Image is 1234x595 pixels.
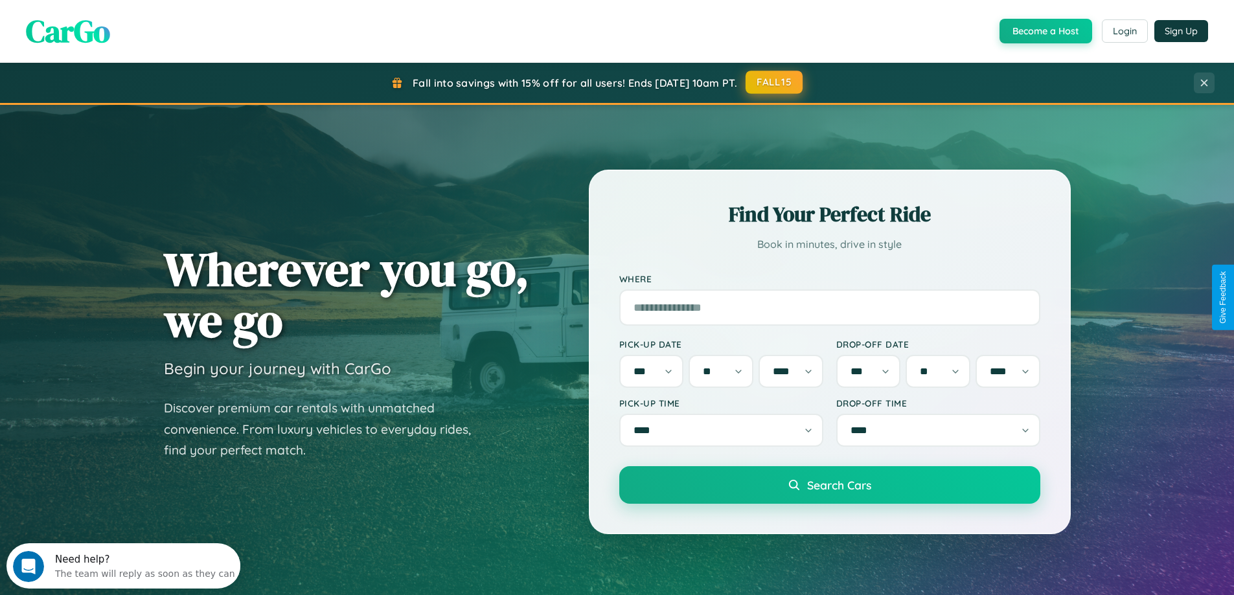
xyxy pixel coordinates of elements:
[164,398,488,461] p: Discover premium car rentals with unmatched convenience. From luxury vehicles to everyday rides, ...
[619,466,1040,504] button: Search Cars
[413,76,737,89] span: Fall into savings with 15% off for all users! Ends [DATE] 10am PT.
[619,398,823,409] label: Pick-up Time
[6,543,240,589] iframe: Intercom live chat discovery launcher
[13,551,44,582] iframe: Intercom live chat
[836,339,1040,350] label: Drop-off Date
[49,11,229,21] div: Need help?
[164,359,391,378] h3: Begin your journey with CarGo
[619,339,823,350] label: Pick-up Date
[49,21,229,35] div: The team will reply as soon as they can
[836,398,1040,409] label: Drop-off Time
[1154,20,1208,42] button: Sign Up
[5,5,241,41] div: Open Intercom Messenger
[1102,19,1148,43] button: Login
[746,71,803,94] button: FALL15
[1218,271,1228,324] div: Give Feedback
[807,478,871,492] span: Search Cars
[619,235,1040,254] p: Book in minutes, drive in style
[26,10,110,52] span: CarGo
[1000,19,1092,43] button: Become a Host
[619,273,1040,284] label: Where
[619,200,1040,229] h2: Find Your Perfect Ride
[164,243,529,346] h1: Wherever you go, we go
